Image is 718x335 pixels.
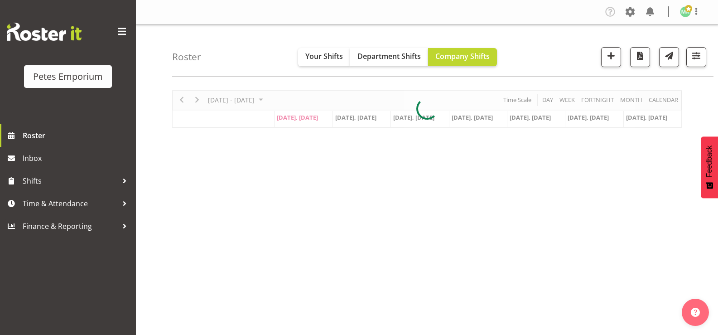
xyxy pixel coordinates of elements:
span: Feedback [705,146,713,177]
span: Department Shifts [357,51,421,61]
button: Filter Shifts [686,47,706,67]
img: melanie-richardson713.jpg [680,6,691,17]
img: Rosterit website logo [7,23,82,41]
button: Department Shifts [350,48,428,66]
span: Your Shifts [305,51,343,61]
button: Download a PDF of the roster according to the set date range. [630,47,650,67]
button: Send a list of all shifts for the selected filtered period to all rostered employees. [659,47,679,67]
button: Add a new shift [601,47,621,67]
div: Petes Emporium [33,70,103,83]
span: Company Shifts [435,51,490,61]
h4: Roster [172,52,201,62]
button: Company Shifts [428,48,497,66]
span: Shifts [23,174,118,188]
span: Finance & Reporting [23,219,118,233]
span: Roster [23,129,131,142]
span: Inbox [23,151,131,165]
span: Time & Attendance [23,197,118,210]
button: Feedback - Show survey [701,136,718,198]
img: help-xxl-2.png [691,308,700,317]
button: Your Shifts [298,48,350,66]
